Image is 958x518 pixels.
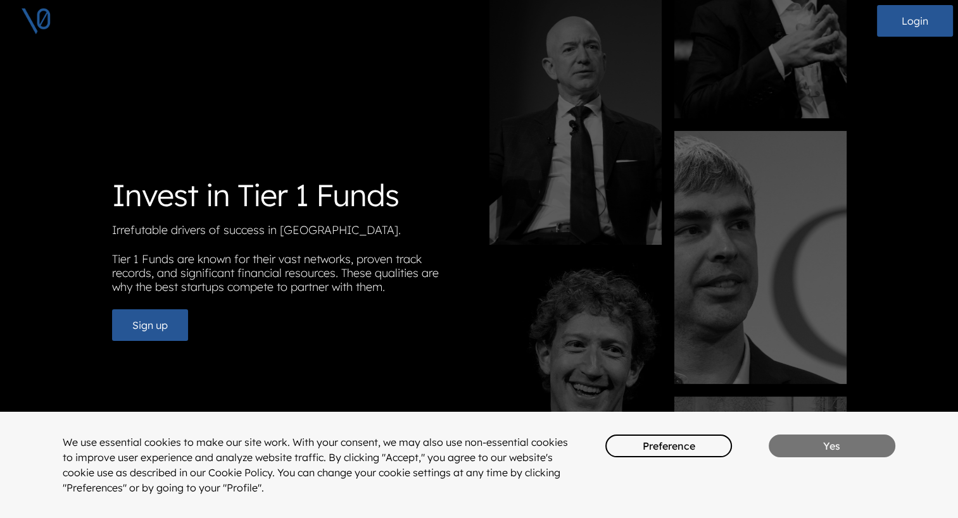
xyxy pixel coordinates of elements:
[112,252,469,299] p: Tier 1 Funds are known for their vast networks, proven track records, and significant financial r...
[20,5,52,37] img: V0 logo
[769,435,895,457] button: Yes
[112,177,469,214] h1: Invest in Tier 1 Funds
[63,435,569,495] div: We use essential cookies to make our site work. With your consent, we may also use non-essential ...
[605,435,732,457] button: Preference
[877,5,953,37] button: Login
[112,223,469,242] p: Irrefutable drivers of success in [GEOGRAPHIC_DATA].
[112,309,188,341] button: Sign up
